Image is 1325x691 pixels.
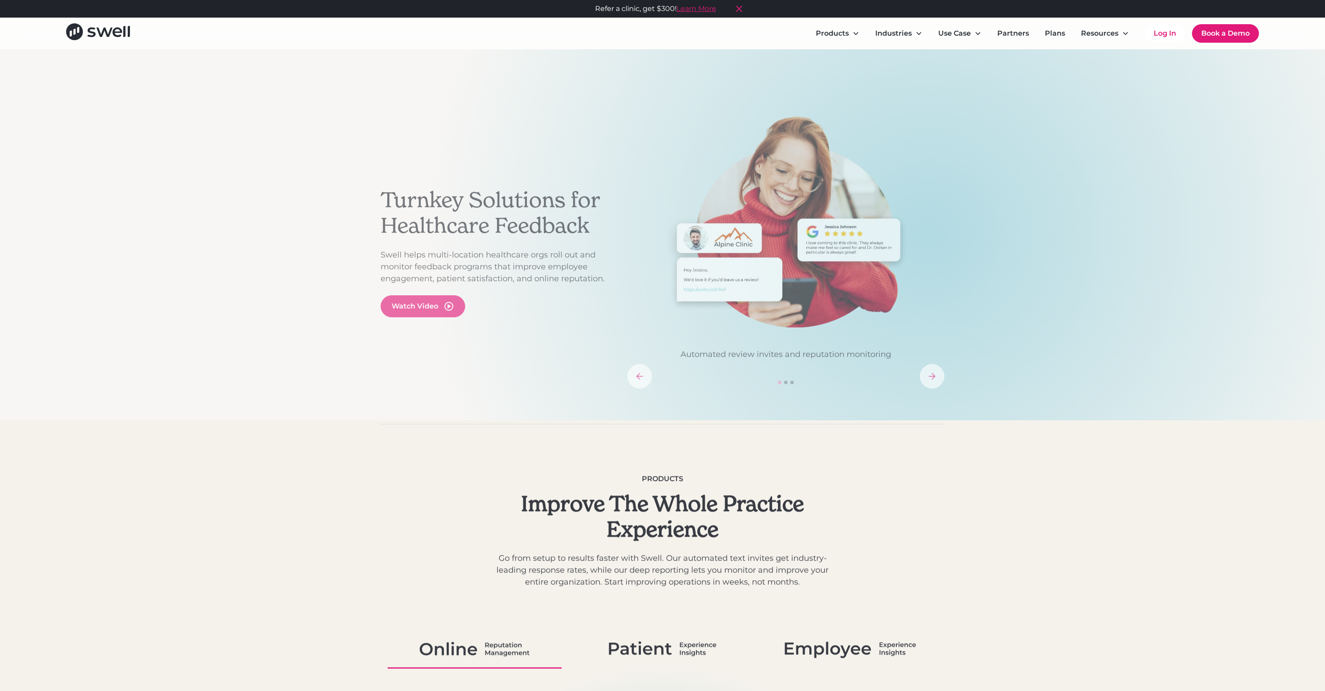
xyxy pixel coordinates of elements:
[493,474,832,484] div: Products
[381,187,618,238] h2: Turnkey Solutions for Healthcare Feedback
[627,116,944,389] div: carousel
[809,25,866,42] div: Products
[784,381,788,384] div: Show slide 2 of 3
[938,28,971,39] div: Use Case
[1192,24,1259,43] a: Book a Demo
[790,381,794,384] div: Show slide 3 of 3
[627,364,652,389] div: previous slide
[1074,25,1136,42] div: Resources
[493,491,832,542] h2: Improve The Whole Practice Experience
[778,381,781,384] div: Show slide 1 of 3
[875,28,912,39] div: Industries
[816,28,849,39] div: Products
[920,364,944,389] div: next slide
[1038,25,1072,42] a: Plans
[381,249,618,285] p: Swell helps multi-location healthcare orgs roll out and monitor feedback programs that improve em...
[381,295,465,317] a: open lightbox
[990,25,1036,42] a: Partners
[1145,25,1185,42] a: Log In
[627,116,944,360] div: 1 of 3
[677,4,716,14] a: Learn More
[868,25,929,42] div: Industries
[595,4,716,14] div: Refer a clinic, get $300!
[66,23,130,43] a: home
[1081,28,1118,39] div: Resources
[931,25,988,42] div: Use Case
[493,552,832,588] p: Go from setup to results faster with Swell. Our automated text invites get industry-leading respo...
[627,349,944,360] p: Automated review invites and reputation monitoring
[392,301,438,312] div: Watch Video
